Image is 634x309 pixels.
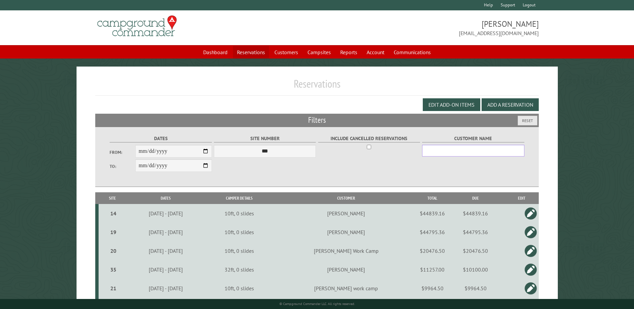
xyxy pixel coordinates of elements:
th: Site [99,192,126,204]
td: 10ft, 0 slides [205,241,273,260]
div: 35 [101,266,125,273]
td: [PERSON_NAME] [273,204,419,223]
td: [PERSON_NAME] work camp [273,279,419,298]
td: $44795.36 [446,223,505,241]
div: [DATE] - [DATE] [127,266,204,273]
a: Communications [390,46,435,59]
td: $20476.50 [446,241,505,260]
a: Dashboard [199,46,232,59]
div: [DATE] - [DATE] [127,247,204,254]
th: Due [446,192,505,204]
a: Customers [270,46,302,59]
span: [PERSON_NAME] [EMAIL_ADDRESS][DOMAIN_NAME] [317,18,539,37]
div: [DATE] - [DATE] [127,210,204,217]
td: $44839.16 [446,204,505,223]
div: 20 [101,247,125,254]
div: 14 [101,210,125,217]
label: Site Number [214,135,316,142]
h2: Filters [95,114,538,126]
div: [DATE] - [DATE] [127,229,204,235]
button: Reset [518,116,537,125]
th: Customer [273,192,419,204]
button: Edit Add-on Items [423,98,480,111]
td: 10ft, 0 slides [205,279,273,298]
td: [PERSON_NAME] [273,223,419,241]
img: Campground Commander [95,13,179,39]
th: Total [419,192,446,204]
td: $9964.50 [446,279,505,298]
td: 10ft, 0 slides [205,204,273,223]
td: $11257.00 [419,260,446,279]
div: 19 [101,229,125,235]
td: $9964.50 [419,279,446,298]
label: From: [110,149,135,156]
a: Reservations [233,46,269,59]
td: 10ft, 0 slides [205,223,273,241]
div: 21 [101,285,125,292]
button: Add a Reservation [482,98,539,111]
td: [PERSON_NAME] [273,260,419,279]
label: Customer Name [422,135,524,142]
th: Camper Details [205,192,273,204]
a: Campsites [303,46,335,59]
td: $20476.50 [419,241,446,260]
label: Dates [110,135,212,142]
div: [DATE] - [DATE] [127,285,204,292]
a: Reports [336,46,361,59]
label: Include Cancelled Reservations [318,135,420,142]
td: $10100.00 [446,260,505,279]
small: © Campground Commander LLC. All rights reserved. [279,302,355,306]
td: [PERSON_NAME] Work Camp [273,241,419,260]
td: $44795.36 [419,223,446,241]
label: To: [110,163,135,170]
td: 32ft, 0 slides [205,260,273,279]
h1: Reservations [95,77,538,96]
td: $44839.16 [419,204,446,223]
th: Edit [505,192,539,204]
th: Dates [126,192,205,204]
a: Account [363,46,388,59]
